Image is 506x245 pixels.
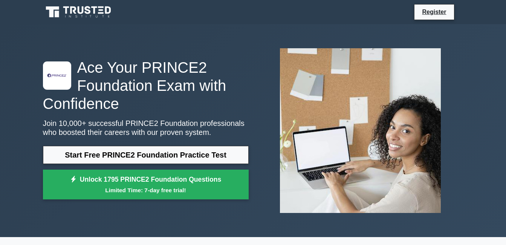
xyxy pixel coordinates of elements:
[52,186,239,194] small: Limited Time: 7-day free trial!
[43,170,249,200] a: Unlock 1795 PRINCE2 Foundation QuestionsLimited Time: 7-day free trial!
[417,7,451,17] a: Register
[43,58,249,113] h1: Ace Your PRINCE2 Foundation Exam with Confidence
[43,146,249,164] a: Start Free PRINCE2 Foundation Practice Test
[43,119,249,137] p: Join 10,000+ successful PRINCE2 Foundation professionals who boosted their careers with our prove...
